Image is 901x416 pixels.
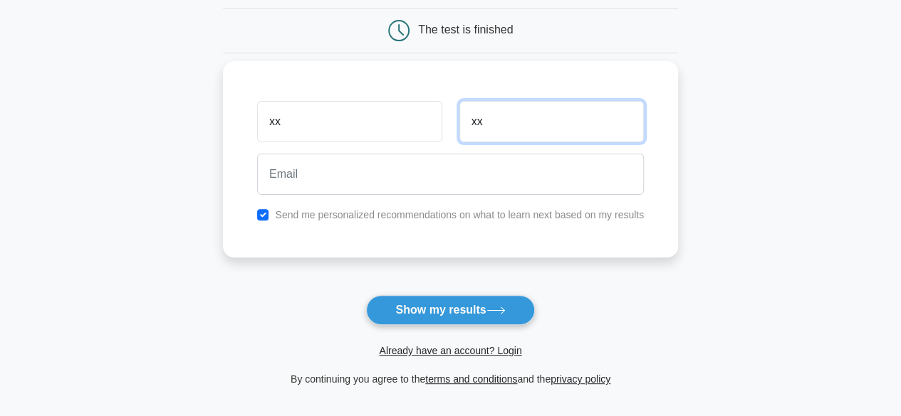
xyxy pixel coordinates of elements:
label: Send me personalized recommendations on what to learn next based on my results [275,209,644,220]
input: Email [257,154,644,195]
a: Already have an account? Login [379,345,521,356]
div: The test is finished [418,23,513,36]
input: Last name [459,101,644,142]
input: First name [257,101,442,142]
a: terms and conditions [425,373,517,385]
a: privacy policy [551,373,610,385]
div: By continuing you agree to the and the [214,370,687,388]
button: Show my results [366,295,534,325]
